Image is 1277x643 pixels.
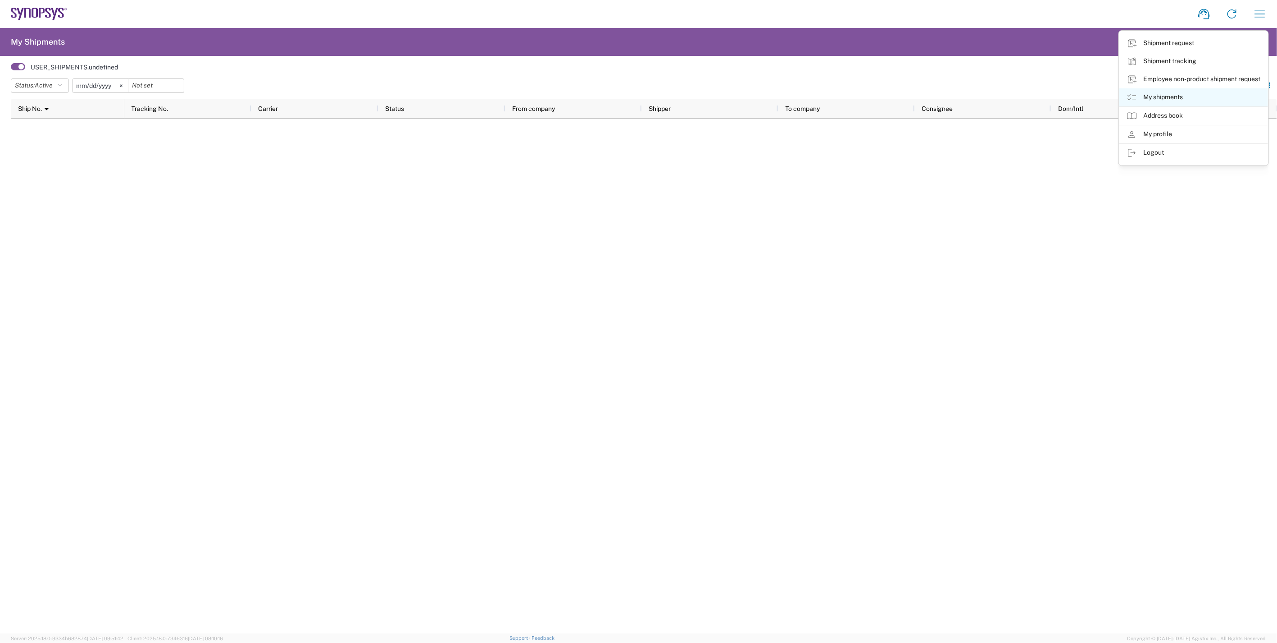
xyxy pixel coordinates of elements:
[1119,70,1268,88] a: Employee non-product shipment request
[35,82,53,89] span: Active
[1119,107,1268,125] a: Address book
[128,79,184,92] input: Not set
[11,78,69,93] button: Status:Active
[1119,88,1268,106] a: My shipments
[1127,634,1266,643] span: Copyright © [DATE]-[DATE] Agistix Inc., All Rights Reserved
[786,105,820,112] span: To company
[188,636,223,641] span: [DATE] 08:10:16
[1119,52,1268,70] a: Shipment tracking
[127,636,223,641] span: Client: 2025.18.0-7346316
[1119,125,1268,143] a: My profile
[386,105,404,112] span: Status
[132,105,168,112] span: Tracking No.
[11,636,123,641] span: Server: 2025.18.0-9334b682874
[1059,105,1084,112] span: Dom/Intl
[509,635,532,641] a: Support
[1119,144,1268,162] a: Logout
[1119,34,1268,52] a: Shipment request
[649,105,671,112] span: Shipper
[31,63,118,71] label: USER_SHIPMENTS.undefined
[532,635,554,641] a: Feedback
[259,105,278,112] span: Carrier
[922,105,953,112] span: Consignee
[11,37,65,47] h2: My Shipments
[87,636,123,641] span: [DATE] 09:51:42
[18,105,42,112] span: Ship No.
[73,79,128,92] input: Not set
[513,105,555,112] span: From company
